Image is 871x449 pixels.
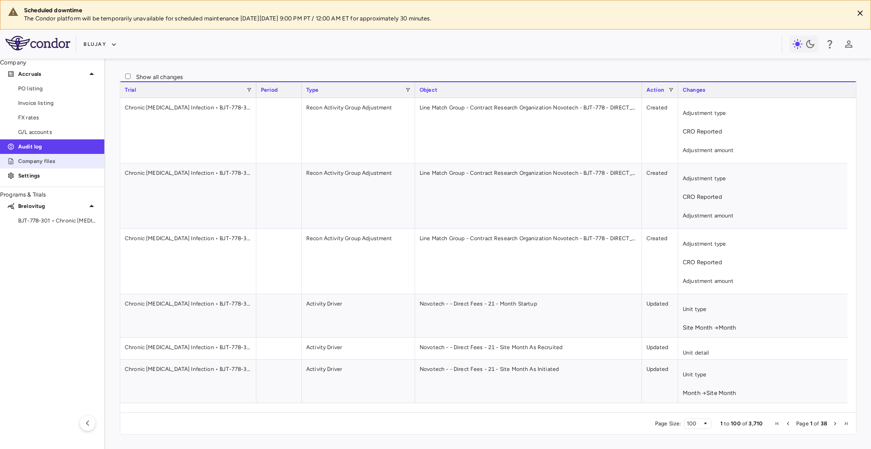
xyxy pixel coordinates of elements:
[18,70,86,78] p: Accruals
[415,229,642,294] div: Line Match Group - Contract Research Organization Novotech - BJT-778 - DIRECT_FEES - 9 - Adjustme...
[642,98,678,163] div: Created
[742,420,747,427] span: of
[120,403,256,424] div: Chronic [MEDICAL_DATA] Infection • BJT-778-301
[832,421,838,426] div: Next Page
[5,36,70,50] img: logo-full-SnFGN8VE.png
[120,294,256,337] div: Chronic [MEDICAL_DATA] Infection • BJT-778-301
[302,360,415,403] div: Activity Driver
[18,202,86,210] p: Brelovitug
[814,420,819,427] span: of
[302,338,415,359] div: Activity Driver
[731,420,740,427] span: 100
[18,128,97,136] span: G/L accounts
[684,418,711,429] div: Page Size
[415,360,642,403] div: Novotech - - Direct Fees - 21 - Site Month As Initiated
[120,229,256,294] div: Chronic [MEDICAL_DATA] Infection • BJT-778-301
[810,420,812,427] span: 1
[120,163,256,228] div: Chronic [MEDICAL_DATA] Infection • BJT-778-301
[302,403,415,424] div: Activity Driver
[642,163,678,228] div: Created
[642,229,678,294] div: Created
[18,157,97,165] p: Company files
[821,420,827,427] span: 38
[655,420,681,427] div: Page Size:
[18,143,97,151] p: Audit log
[261,87,278,93] span: Period
[120,74,136,79] input: Show all changes
[646,87,664,93] span: Action
[785,421,791,426] div: Previous Page
[18,84,97,93] span: PO listing
[796,420,809,427] span: Page
[683,87,705,93] span: Changes
[415,98,642,163] div: Line Match Group - Contract Research Organization Novotech - BJT-778 - DIRECT_FEES - 77 - Adjustm...
[306,87,319,93] span: Type
[83,37,117,52] button: Blujay
[415,403,642,424] div: Novotech - - Direct Fees - 75 - Month Treatment Period
[642,360,678,403] div: Updated
[642,338,678,359] div: Updated
[843,421,849,426] div: Last Page
[18,172,97,180] p: Settings
[720,420,723,427] span: 1
[24,15,846,23] p: The Condor platform will be temporarily unavailable for scheduled maintenance [DATE][DATE] 9:00 P...
[420,87,437,93] span: Object
[415,338,642,359] div: Novotech - - Direct Fees - 21 - Site Month As Recruited
[642,403,678,424] div: Updated
[415,163,642,228] div: Line Match Group - Contract Research Organization Novotech - BJT-778 - DIRECT_FEES - 21 - Adjustm...
[724,420,729,427] span: to
[18,99,97,107] span: Invoice listing
[24,6,846,15] div: Scheduled downtime
[302,229,415,294] div: Recon Activity Group Adjustment
[415,294,642,337] div: Novotech - - Direct Fees - 21 - Month Startup
[687,420,703,427] div: 100
[642,294,678,337] div: Updated
[749,420,763,427] span: 3,710
[302,98,415,163] div: Recon Activity Group Adjustment
[18,217,97,225] span: BJT-778-301 • Chronic [MEDICAL_DATA] Infection
[136,74,183,80] span: Show all changes
[302,294,415,337] div: Activity Driver
[125,87,136,93] span: Trial
[302,163,415,228] div: Recon Activity Group Adjustment
[774,421,780,426] div: First Page
[120,338,256,359] div: Chronic [MEDICAL_DATA] Infection • BJT-778-301
[853,6,867,20] button: Close
[120,360,256,403] div: Chronic [MEDICAL_DATA] Infection • BJT-778-301
[120,98,256,163] div: Chronic [MEDICAL_DATA] Infection • BJT-778-301
[18,113,97,122] span: FX rates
